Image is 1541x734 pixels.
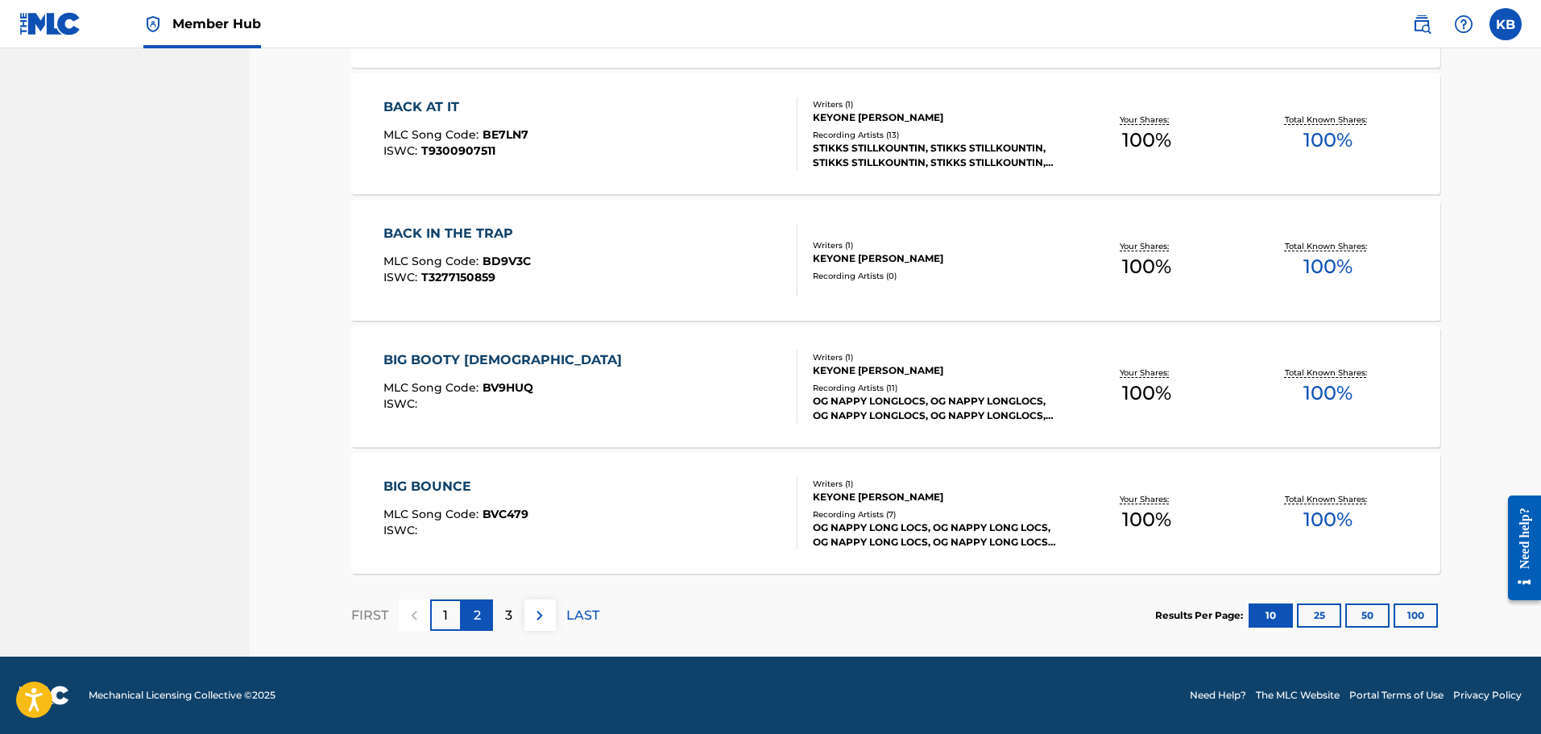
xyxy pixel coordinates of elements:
p: Your Shares: [1120,114,1173,126]
span: 100 % [1303,126,1353,155]
span: T9300907511 [421,143,495,158]
div: Help [1448,8,1480,40]
div: KEYONE [PERSON_NAME] [813,490,1056,504]
button: 50 [1345,603,1390,628]
div: KEYONE [PERSON_NAME] [813,251,1056,266]
p: Results Per Page: [1155,608,1247,623]
button: 100 [1394,603,1438,628]
p: Total Known Shares: [1285,493,1371,505]
p: LAST [566,606,599,625]
span: BVC479 [483,507,528,521]
a: The MLC Website [1256,688,1340,703]
div: OG NAPPY LONGLOCS, OG NAPPY LONGLOCS, OG NAPPY LONGLOCS, OG NAPPY LONGLOCS, OG NAPPY LONGLOCS [813,394,1056,423]
span: MLC Song Code : [383,380,483,395]
a: Need Help? [1190,688,1246,703]
p: 3 [505,606,512,625]
p: Your Shares: [1120,240,1173,252]
div: BIG BOOTY [DEMOGRAPHIC_DATA] [383,350,630,370]
span: ISWC : [383,396,421,411]
iframe: Resource Center [1496,483,1541,612]
span: 100 % [1303,379,1353,408]
span: Member Hub [172,15,261,33]
span: BE7LN7 [483,127,528,142]
a: BIG BOUNCEMLC Song Code:BVC479ISWC:Writers (1)KEYONE [PERSON_NAME]Recording Artists (7)OG NAPPY L... [351,453,1440,574]
span: 100 % [1303,252,1353,281]
img: logo [19,686,69,705]
span: BV9HUQ [483,380,533,395]
a: BACK IN THE TRAPMLC Song Code:BD9V3CISWC:T3277150859Writers (1)KEYONE [PERSON_NAME]Recording Arti... [351,200,1440,321]
div: Recording Artists ( 11 ) [813,382,1056,394]
p: Your Shares: [1120,493,1173,505]
div: BACK AT IT [383,97,528,117]
p: Total Known Shares: [1285,367,1371,379]
div: KEYONE [PERSON_NAME] [813,110,1056,125]
div: STIKKS STILLKOUNTIN, STIKKS STILLKOUNTIN, STIKKS STILLKOUNTIN, STIKKS STILLKOUNTIN, MBF JAH [813,141,1056,170]
button: 25 [1297,603,1341,628]
span: 100 % [1303,505,1353,534]
p: Your Shares: [1120,367,1173,379]
span: MLC Song Code : [383,127,483,142]
span: 100 % [1122,379,1171,408]
div: Writers ( 1 ) [813,98,1056,110]
span: MLC Song Code : [383,507,483,521]
img: Top Rightsholder [143,15,163,34]
span: 100 % [1122,252,1171,281]
p: Total Known Shares: [1285,240,1371,252]
div: Writers ( 1 ) [813,239,1056,251]
button: 10 [1249,603,1293,628]
p: FIRST [351,606,388,625]
a: Privacy Policy [1453,688,1522,703]
img: help [1454,15,1473,34]
a: BIG BOOTY [DEMOGRAPHIC_DATA]MLC Song Code:BV9HUQISWC:Writers (1)KEYONE [PERSON_NAME]Recording Art... [351,326,1440,447]
div: BIG BOUNCE [383,477,528,496]
p: Total Known Shares: [1285,114,1371,126]
div: KEYONE [PERSON_NAME] [813,363,1056,378]
div: BACK IN THE TRAP [383,224,531,243]
span: T3277150859 [421,270,495,284]
img: MLC Logo [19,12,81,35]
span: MLC Song Code : [383,254,483,268]
span: BD9V3C [483,254,531,268]
div: Writers ( 1 ) [813,351,1056,363]
a: Public Search [1406,8,1438,40]
span: ISWC : [383,523,421,537]
iframe: Chat Widget [1460,657,1541,734]
span: 100 % [1122,505,1171,534]
span: ISWC : [383,270,421,284]
span: Mechanical Licensing Collective © 2025 [89,688,275,703]
div: Recording Artists ( 13 ) [813,129,1056,141]
div: User Menu [1489,8,1522,40]
a: BACK AT ITMLC Song Code:BE7LN7ISWC:T9300907511Writers (1)KEYONE [PERSON_NAME]Recording Artists (1... [351,73,1440,194]
div: Recording Artists ( 7 ) [813,508,1056,520]
div: OG NAPPY LONG LOCS, OG NAPPY LONG LOCS, OG NAPPY LONG LOCS, OG NAPPY LONG LOCS, OG NAPPY LONG LOCS [813,520,1056,549]
img: search [1412,15,1431,34]
div: Writers ( 1 ) [813,478,1056,490]
p: 1 [443,606,448,625]
p: 2 [474,606,481,625]
span: ISWC : [383,143,421,158]
span: 100 % [1122,126,1171,155]
div: Recording Artists ( 0 ) [813,270,1056,282]
a: Portal Terms of Use [1349,688,1444,703]
img: right [530,606,549,625]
